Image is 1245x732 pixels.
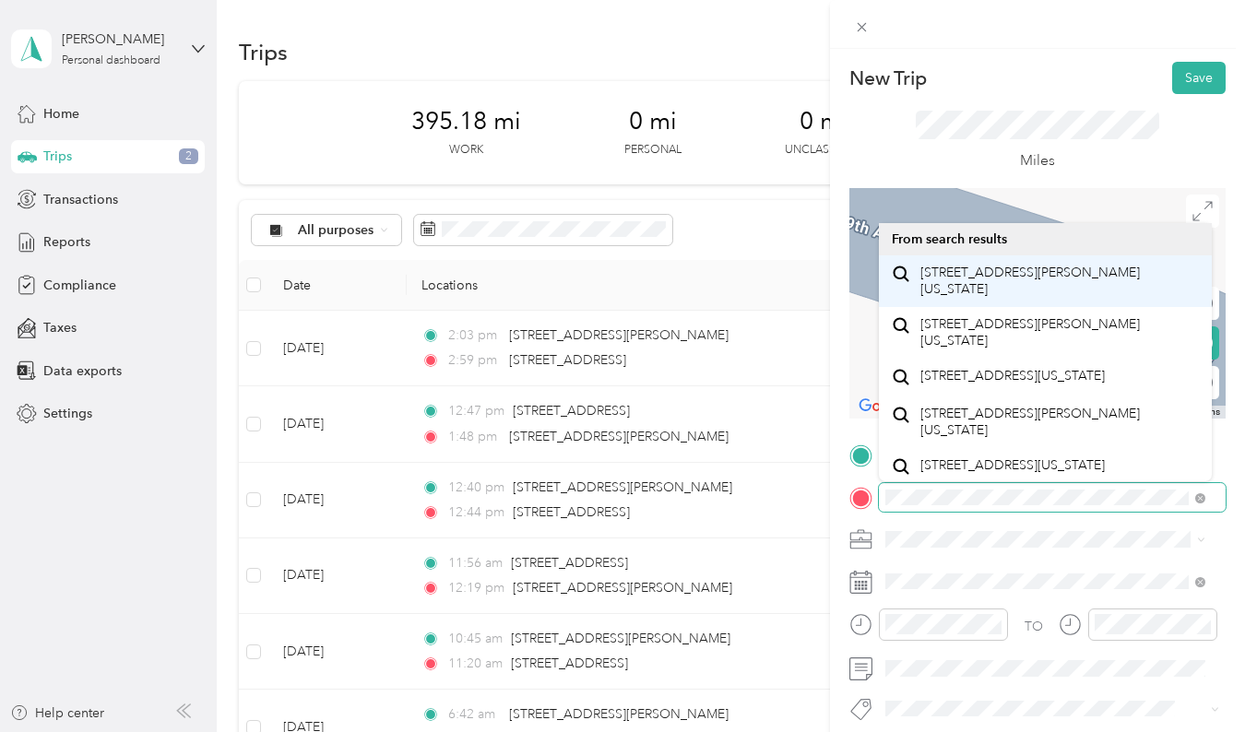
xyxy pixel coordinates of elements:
[920,457,1105,474] span: [STREET_ADDRESS][US_STATE]
[920,265,1200,297] span: [STREET_ADDRESS][PERSON_NAME][US_STATE]
[854,395,915,419] a: Open this area in Google Maps (opens a new window)
[1172,62,1226,94] button: Save
[1020,149,1055,172] p: Miles
[849,65,927,91] p: New Trip
[920,368,1105,384] span: [STREET_ADDRESS][US_STATE]
[1142,629,1245,732] iframe: Everlance-gr Chat Button Frame
[892,231,1007,247] span: From search results
[920,316,1200,348] span: [STREET_ADDRESS][PERSON_NAME][US_STATE]
[920,406,1200,438] span: [STREET_ADDRESS][PERSON_NAME][US_STATE]
[1025,617,1043,636] div: TO
[854,395,915,419] img: Google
